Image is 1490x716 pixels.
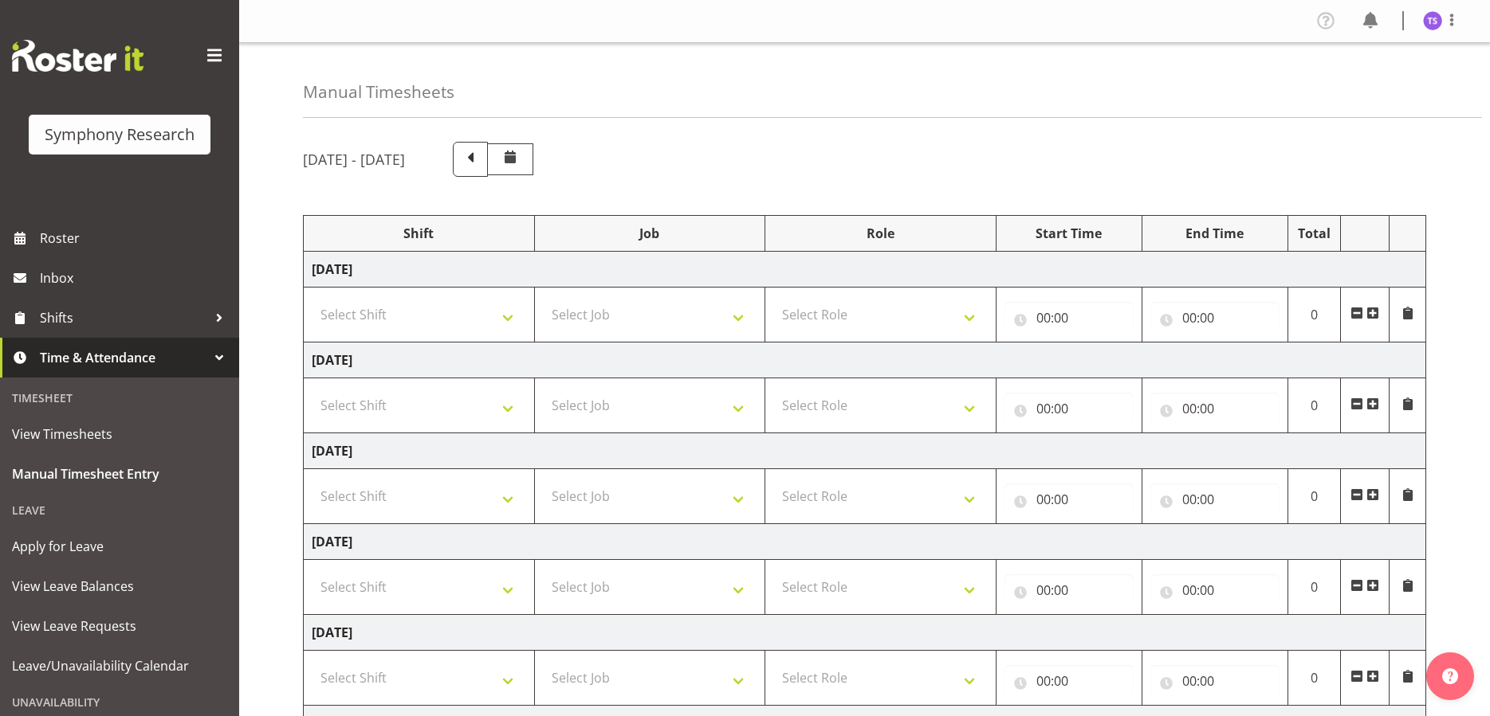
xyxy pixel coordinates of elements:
div: Job [543,224,757,243]
h4: Manual Timesheets [303,83,454,101]
img: Rosterit website logo [12,40,143,72]
span: Apply for Leave [12,534,227,558]
img: theresa-smith5660.jpg [1423,11,1442,30]
div: Start Time [1004,224,1134,243]
td: 0 [1288,651,1341,706]
input: Click to select... [1150,393,1280,425]
span: View Leave Balances [12,574,227,598]
input: Click to select... [1004,665,1134,697]
td: [DATE] [304,615,1426,651]
a: View Leave Requests [4,606,235,646]
a: Apply for Leave [4,526,235,566]
span: View Leave Requests [12,614,227,638]
a: Leave/Unavailability Calendar [4,646,235,686]
input: Click to select... [1004,483,1134,515]
div: Symphony Research [45,123,195,147]
span: Shifts [40,306,207,330]
td: 0 [1288,469,1341,524]
div: Shift [312,224,526,243]
input: Click to select... [1150,483,1280,515]
span: Leave/Unavailability Calendar [12,654,227,678]
span: Manual Timesheet Entry [12,462,227,486]
td: 0 [1288,288,1341,342]
input: Click to select... [1150,302,1280,334]
input: Click to select... [1004,574,1134,606]
input: Click to select... [1150,574,1280,606]
td: [DATE] [304,342,1426,378]
input: Click to select... [1004,393,1134,425]
span: View Timesheets [12,422,227,446]
a: View Timesheets [4,414,235,454]
div: Timesheet [4,381,235,414]
div: End Time [1150,224,1280,243]
h5: [DATE] - [DATE] [303,151,405,168]
input: Click to select... [1004,302,1134,334]
a: Manual Timesheet Entry [4,454,235,494]
a: View Leave Balances [4,566,235,606]
td: [DATE] [304,433,1426,469]
div: Total [1296,224,1333,243]
span: Roster [40,226,231,250]
div: Role [773,224,988,243]
div: Leave [4,494,235,526]
td: 0 [1288,378,1341,433]
span: Inbox [40,266,231,290]
input: Click to select... [1150,665,1280,697]
span: Time & Attendance [40,346,207,370]
img: help-xxl-2.png [1442,668,1458,684]
td: [DATE] [304,524,1426,560]
td: [DATE] [304,252,1426,288]
td: 0 [1288,560,1341,615]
